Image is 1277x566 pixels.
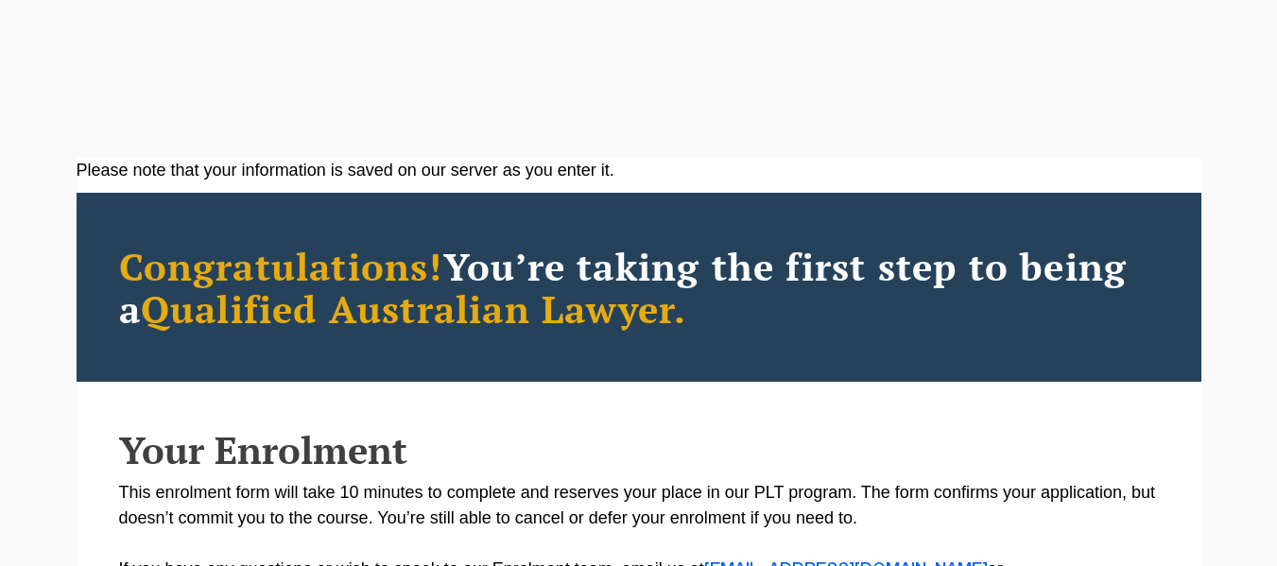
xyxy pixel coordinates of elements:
h2: You’re taking the first step to being a [119,245,1159,330]
span: Congratulations! [119,241,443,291]
div: Please note that your information is saved on our server as you enter it. [77,158,1201,183]
h2: Your Enrolment [119,429,1159,471]
span: Qualified Australian Lawyer. [141,283,687,334]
